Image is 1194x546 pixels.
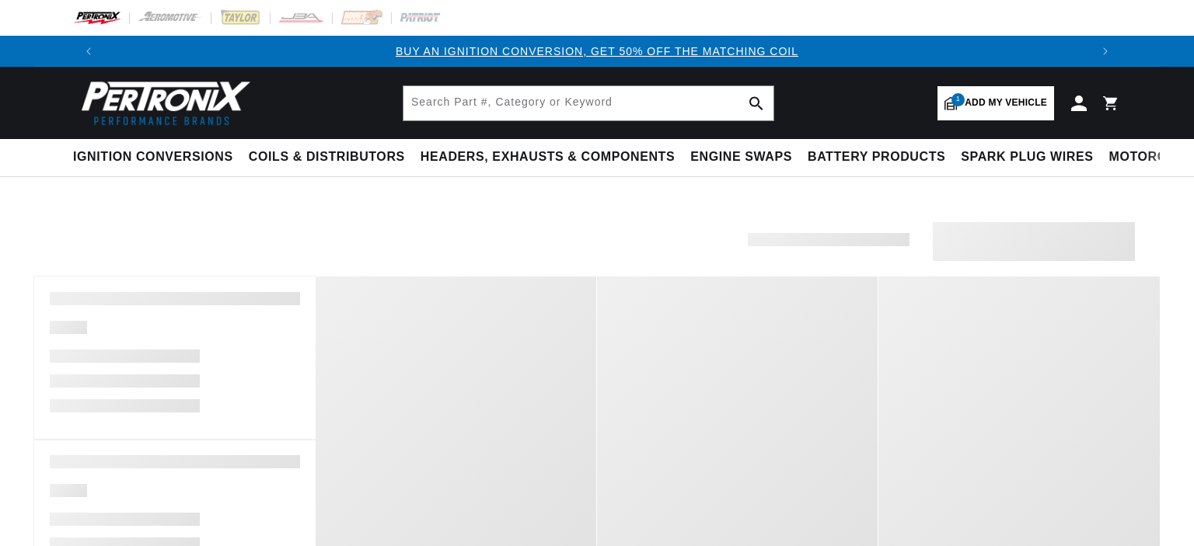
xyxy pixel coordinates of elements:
summary: Ignition Conversions [73,139,241,176]
span: Add my vehicle [965,96,1047,110]
slideshow-component: Translation missing: en.sections.announcements.announcement_bar [34,36,1160,67]
img: Pertronix [73,76,252,130]
button: Translation missing: en.sections.announcements.previous_announcement [73,36,104,67]
summary: Coils & Distributors [241,139,413,176]
span: Battery Products [808,149,945,165]
div: 1 of 3 [104,43,1090,60]
summary: Headers, Exhausts & Components [413,139,683,176]
span: 1 [951,93,965,106]
span: Ignition Conversions [73,149,233,165]
span: Coils & Distributors [249,149,405,165]
a: 1Add my vehicle [937,86,1054,120]
summary: Engine Swaps [683,139,800,176]
div: Announcement [104,43,1090,60]
input: Search Part #, Category or Keyword [403,86,773,120]
button: Search Part #, Category or Keyword [739,86,773,120]
button: Translation missing: en.sections.announcements.next_announcement [1090,36,1121,67]
a: BUY AN IGNITION CONVERSION, GET 50% OFF THE MATCHING COIL [396,45,798,57]
summary: Spark Plug Wires [953,139,1101,176]
summary: Battery Products [800,139,953,176]
span: Spark Plug Wires [961,149,1093,165]
span: Engine Swaps [690,149,792,165]
span: Headers, Exhausts & Components [421,149,675,165]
